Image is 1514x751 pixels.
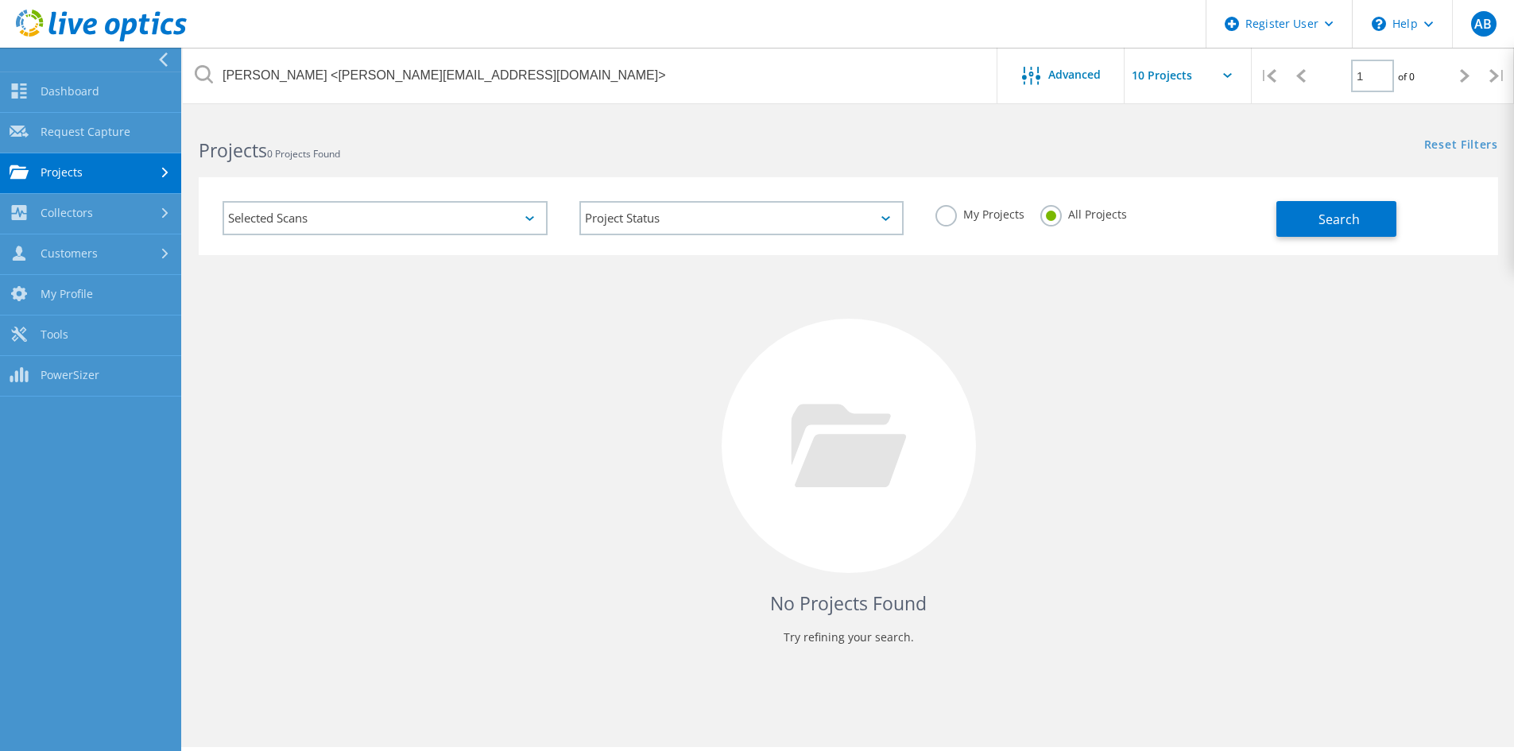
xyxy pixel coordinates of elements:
[267,147,340,161] span: 0 Projects Found
[1318,211,1360,228] span: Search
[223,201,548,235] div: Selected Scans
[1040,205,1127,220] label: All Projects
[199,137,267,163] b: Projects
[183,48,998,103] input: Search projects by name, owner, ID, company, etc
[215,590,1482,617] h4: No Projects Found
[1276,201,1396,237] button: Search
[935,205,1024,220] label: My Projects
[1252,48,1284,104] div: |
[1481,48,1514,104] div: |
[1424,139,1498,153] a: Reset Filters
[1474,17,1492,30] span: AB
[1048,69,1101,80] span: Advanced
[579,201,904,235] div: Project Status
[1398,70,1415,83] span: of 0
[215,625,1482,650] p: Try refining your search.
[1372,17,1386,31] svg: \n
[16,33,187,45] a: Live Optics Dashboard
